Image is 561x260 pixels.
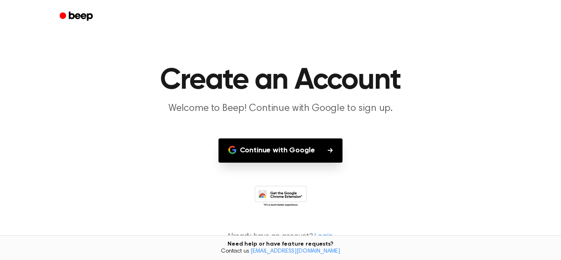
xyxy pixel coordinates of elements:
[5,248,556,255] span: Contact us
[251,248,340,254] a: [EMAIL_ADDRESS][DOMAIN_NAME]
[314,231,332,242] a: Login
[10,231,551,242] p: Already have an account?
[70,66,491,95] h1: Create an Account
[218,138,343,163] button: Continue with Google
[54,9,100,25] a: Beep
[123,102,438,115] p: Welcome to Beep! Continue with Google to sign up.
